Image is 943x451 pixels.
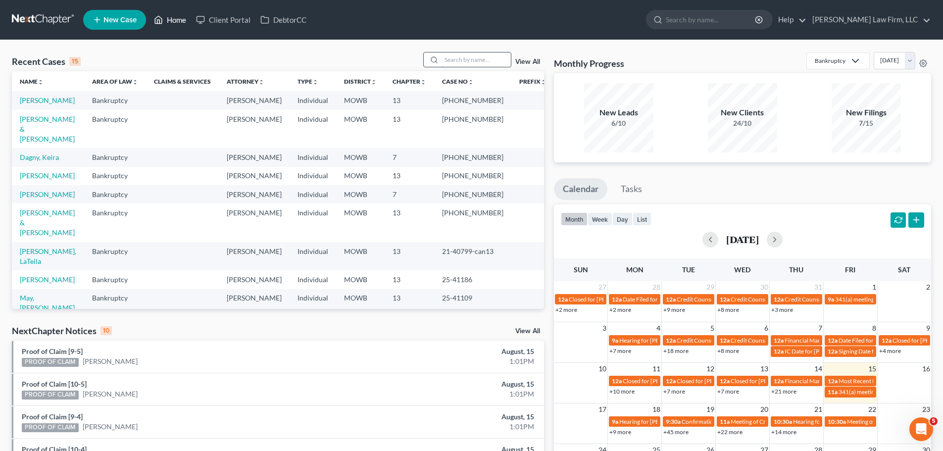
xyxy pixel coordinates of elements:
[717,388,739,395] a: +7 more
[731,296,834,303] span: Credit Counseling for [PERSON_NAME]
[731,337,834,344] span: Credit Counseling for [PERSON_NAME]
[705,403,715,415] span: 19
[612,178,651,200] a: Tasks
[785,337,900,344] span: Financial Management for [PERSON_NAME]
[434,167,511,185] td: [PHONE_NUMBER]
[100,326,112,335] div: 10
[609,347,631,354] a: +7 more
[626,265,644,274] span: Mon
[771,388,796,395] a: +21 more
[434,148,511,166] td: [PHONE_NUMBER]
[785,296,888,303] span: Credit Counseling for [PERSON_NAME]
[290,289,336,317] td: Individual
[597,403,607,415] span: 17
[655,322,661,334] span: 4
[227,78,264,85] a: Attorneyunfold_more
[290,242,336,270] td: Individual
[290,91,336,109] td: Individual
[619,418,696,425] span: Hearing for [PERSON_NAME]
[619,337,696,344] span: Hearing for [PERSON_NAME]
[720,337,730,344] span: 12a
[22,347,83,355] a: Proof of Claim [9-5]
[717,428,743,436] a: +22 more
[774,337,784,344] span: 12a
[828,377,838,385] span: 12a
[84,167,146,185] td: Bankruptcy
[336,91,385,109] td: MOWB
[434,270,511,289] td: 25-41186
[442,52,511,67] input: Search by name...
[663,428,689,436] a: +45 more
[336,289,385,317] td: MOWB
[442,78,474,85] a: Case Nounfold_more
[146,71,219,91] th: Claims & Services
[925,322,931,334] span: 9
[584,107,653,118] div: New Leads
[103,16,137,24] span: New Case
[370,412,534,422] div: August, 15
[20,208,75,237] a: [PERSON_NAME] & [PERSON_NAME]
[312,79,318,85] i: unfold_more
[839,348,927,355] span: Signing Date for [PERSON_NAME]
[773,11,806,29] a: Help
[717,347,739,354] a: +8 more
[817,322,823,334] span: 7
[22,412,83,421] a: Proof of Claim [9-4]
[832,118,901,128] div: 7/15
[385,270,434,289] td: 13
[930,417,938,425] span: 5
[879,347,901,354] a: +4 more
[84,242,146,270] td: Bankruptcy
[20,275,75,284] a: [PERSON_NAME]
[20,96,75,104] a: [PERSON_NAME]
[705,281,715,293] span: 29
[336,148,385,166] td: MOWB
[666,418,681,425] span: 9:30a
[871,281,877,293] span: 1
[759,281,769,293] span: 30
[574,265,588,274] span: Sun
[555,306,577,313] a: +2 more
[839,388,943,396] span: 341(a) meeting for [PERSON_NAME], III
[774,377,784,385] span: 12a
[839,337,921,344] span: Date Filed for [PERSON_NAME]
[385,185,434,203] td: 7
[290,110,336,148] td: Individual
[219,148,290,166] td: [PERSON_NAME]
[434,185,511,203] td: [PHONE_NUMBER]
[92,78,138,85] a: Area of Lawunfold_more
[731,418,841,425] span: Meeting of Creditors for [PERSON_NAME]
[813,363,823,375] span: 14
[336,242,385,270] td: MOWB
[558,296,568,303] span: 12a
[612,212,633,226] button: day
[519,78,546,85] a: Prefixunfold_more
[623,377,697,385] span: Closed for [PERSON_NAME]
[290,167,336,185] td: Individual
[651,403,661,415] span: 18
[845,265,855,274] span: Fri
[554,57,624,69] h3: Monthly Progress
[370,389,534,399] div: 1:01PM
[132,79,138,85] i: unfold_more
[370,422,534,432] div: 1:01PM
[290,148,336,166] td: Individual
[219,185,290,203] td: [PERSON_NAME]
[20,247,76,265] a: [PERSON_NAME], LaTeila
[336,110,385,148] td: MOWB
[370,347,534,356] div: August, 15
[515,58,540,65] a: View All
[759,363,769,375] span: 13
[717,306,739,313] a: +8 more
[807,11,931,29] a: [PERSON_NAME] Law Firm, LLC
[609,428,631,436] a: +9 more
[774,296,784,303] span: 12a
[612,296,622,303] span: 12a
[385,110,434,148] td: 13
[569,296,695,303] span: Closed for [PERSON_NAME] & [PERSON_NAME]
[22,391,79,400] div: PROOF OF CLAIM
[434,110,511,148] td: [PHONE_NUMBER]
[219,242,290,270] td: [PERSON_NAME]
[708,107,777,118] div: New Clients
[84,270,146,289] td: Bankruptcy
